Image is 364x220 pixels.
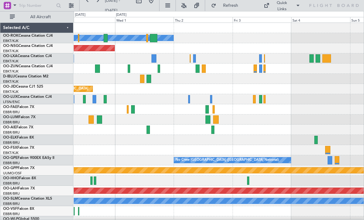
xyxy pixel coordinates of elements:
[3,64,19,68] span: OO-ZUN
[3,75,15,78] span: D-IBLU
[3,115,19,119] span: OO-LUM
[3,34,19,38] span: OO-ROK
[75,12,85,18] div: [DATE]
[233,17,291,23] div: Fri 3
[176,156,279,165] div: No Crew [GEOGRAPHIC_DATA] ([GEOGRAPHIC_DATA] National)
[261,1,303,10] button: Quick Links
[3,201,20,206] a: EBBR/BRU
[3,130,20,135] a: EBBR/BRU
[3,44,53,48] a: OO-NSGCessna Citation CJ4
[3,166,18,170] span: OO-GPP
[3,181,20,186] a: EBBR/BRU
[3,191,20,196] a: EBBR/BRU
[3,79,19,84] a: EBKT/KJK
[116,12,126,18] div: [DATE]
[3,212,20,216] a: EBBR/BRU
[3,166,35,170] a: OO-GPPFalcon 7X
[3,64,53,68] a: OO-ZUNCessna Citation CJ4
[115,17,174,23] div: Wed 1
[3,207,17,211] span: OO-VSF
[3,207,34,211] a: OO-VSFFalcon 8X
[16,15,65,19] span: All Aircraft
[3,69,19,74] a: EBKT/KJK
[3,115,35,119] a: OO-LUMFalcon 7X
[291,17,350,23] div: Sat 4
[3,95,52,99] a: OO-LUXCessna Citation CJ4
[3,54,18,58] span: OO-LXA
[3,176,36,180] a: OO-HHOFalcon 8X
[19,1,54,10] input: Trip Number
[3,75,48,78] a: D-IBLUCessna Citation M2
[3,187,18,190] span: OO-LAH
[3,136,17,139] span: OO-ELK
[3,197,52,201] a: OO-SLMCessna Citation XLS
[3,146,17,150] span: OO-FSX
[3,110,20,114] a: EBBR/BRU
[3,197,18,201] span: OO-SLM
[3,146,34,150] a: OO-FSXFalcon 7X
[3,161,20,165] a: EBBR/BRU
[174,17,232,23] div: Thu 2
[3,49,19,53] a: EBKT/KJK
[3,120,20,125] a: EBBR/BRU
[3,105,34,109] a: OO-FAEFalcon 7X
[208,1,245,10] button: Refresh
[3,176,19,180] span: OO-HHO
[3,105,17,109] span: OO-FAE
[7,12,67,22] button: All Aircraft
[3,100,20,104] a: LFSN/ENC
[217,3,243,8] span: Refresh
[3,136,34,139] a: OO-ELKFalcon 8X
[3,59,19,64] a: EBKT/KJK
[3,95,18,99] span: OO-LUX
[3,156,54,160] a: OO-GPEFalcon 900EX EASy II
[3,44,19,48] span: OO-NSG
[3,156,18,160] span: OO-GPE
[3,151,19,155] a: EBKT/KJK
[3,171,22,176] a: UUMO/OSF
[3,187,35,190] a: OO-LAHFalcon 7X
[3,126,16,129] span: OO-AIE
[3,85,16,89] span: OO-JID
[56,17,115,23] div: Tue 30
[3,54,52,58] a: OO-LXACessna Citation CJ4
[3,85,43,89] a: OO-JIDCessna CJ1 525
[3,126,33,129] a: OO-AIEFalcon 7X
[3,140,20,145] a: EBBR/BRU
[3,34,53,38] a: OO-ROKCessna Citation CJ4
[3,89,19,94] a: EBKT/KJK
[3,39,19,43] a: EBKT/KJK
